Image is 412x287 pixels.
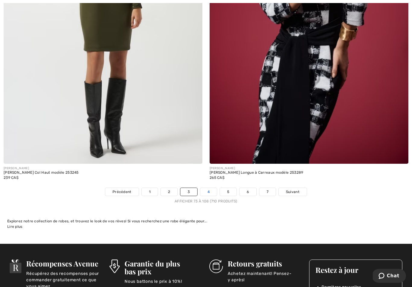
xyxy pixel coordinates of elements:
a: Précédent [105,188,139,196]
span: Lire plus [7,224,23,229]
a: 1 [142,188,158,196]
a: 3 [180,188,197,196]
div: [PERSON_NAME] Col Haut modèle 253245 [4,171,79,175]
div: [PERSON_NAME] [4,166,79,171]
a: 4 [200,188,217,196]
a: 5 [220,188,236,196]
a: 7 [259,188,276,196]
div: [PERSON_NAME] [210,166,303,171]
img: Récompenses Avenue [10,260,22,273]
a: 6 [239,188,256,196]
div: Explorez notre collection de robes, et trouvez le look de vos rêves! Si vous recherchez une robe ... [7,218,405,224]
p: Récupérez des recompenses pour commander gratuitement ce que vous aimez. [26,270,100,282]
span: Précédent [113,189,132,195]
span: 239 CA$ [4,176,18,180]
div: [PERSON_NAME] Longue à Carreaux modèle 253289 [210,171,303,175]
img: Retours gratuits [209,260,223,273]
a: 2 [161,188,177,196]
h3: Récompenses Avenue [26,260,100,267]
p: Achetez maintenant! Pensez-y après! [228,270,300,282]
span: Suivant [286,189,299,195]
h3: Retours gratuits [228,260,300,267]
h3: Garantie du plus bas prix [125,260,200,275]
h3: Restez à jour [315,266,396,274]
a: Suivant [279,188,307,196]
img: Garantie du plus bas prix [109,260,120,273]
span: 265 CA$ [210,176,224,180]
iframe: Ouvre un widget dans lequel vous pouvez chatter avec l’un de nos agents [373,269,406,284]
